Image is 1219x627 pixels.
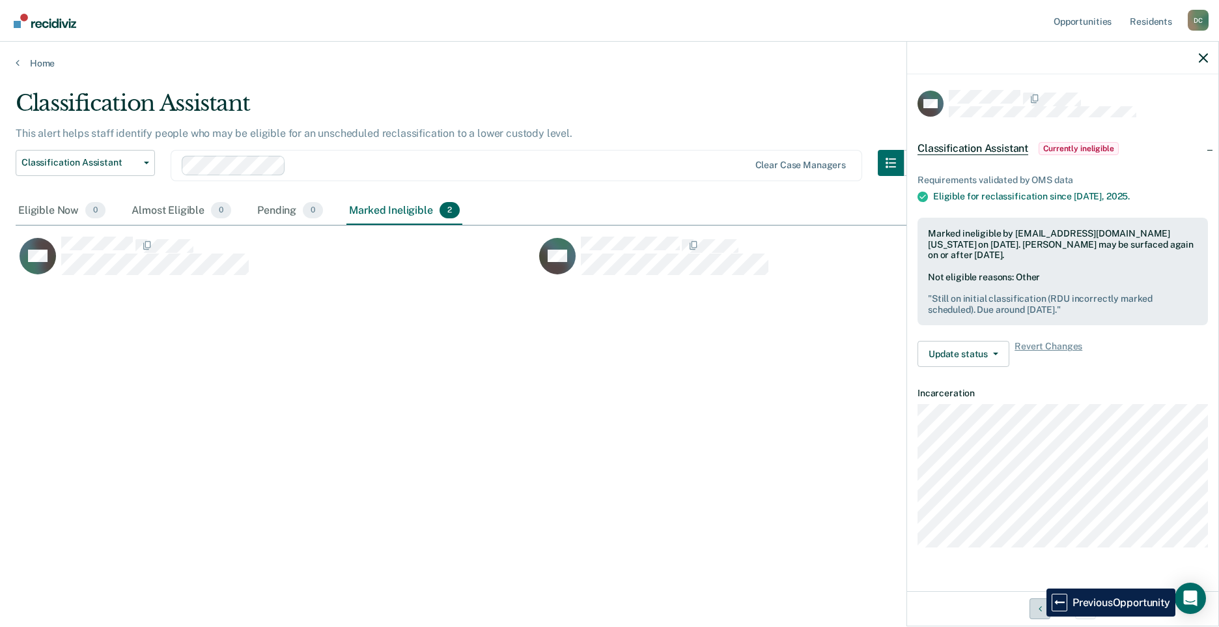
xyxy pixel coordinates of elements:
div: Not eligible reasons: Other [928,272,1198,315]
div: Almost Eligible [129,197,234,226]
span: 2 [440,202,460,219]
span: Classification Assistant [21,157,139,168]
div: Eligible for reclassification since [DATE], [933,191,1208,202]
button: Previous Opportunity [1030,598,1050,619]
img: Recidiviz [14,14,76,28]
button: Update status [918,341,1009,367]
span: 0 [211,202,231,219]
div: Pending [255,197,326,226]
button: Profile dropdown button [1188,10,1209,31]
div: Classification Assistant [16,90,930,127]
div: Requirements validated by OMS data [918,175,1208,186]
div: CaseloadOpportunityCell-144381 [535,236,1055,288]
a: Home [16,57,1203,69]
div: Open Intercom Messenger [1175,583,1206,614]
span: Revert Changes [1015,341,1082,367]
span: 0 [303,202,323,219]
button: Next Opportunity [1075,598,1096,619]
span: 0 [85,202,105,219]
div: Marked Ineligible [346,197,462,226]
div: Eligible Now [16,197,108,226]
span: 2025. [1106,191,1130,201]
p: This alert helps staff identify people who may be eligible for an unscheduled reclassification to... [16,127,572,139]
pre: " Still on initial classification (RDU incorrectly marked scheduled). Due around [DATE]. " [928,293,1198,315]
dt: Incarceration [918,388,1208,399]
span: Currently ineligible [1039,142,1119,155]
div: Clear case managers [755,160,846,171]
div: CaseloadOpportunityCell-140904 [16,236,535,288]
div: 2 / 2 [907,591,1218,626]
span: Classification Assistant [918,142,1028,155]
div: Classification AssistantCurrently ineligible [907,128,1218,169]
div: D C [1188,10,1209,31]
div: Marked ineligible by [EMAIL_ADDRESS][DOMAIN_NAME][US_STATE] on [DATE]. [PERSON_NAME] may be surfa... [928,228,1198,261]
